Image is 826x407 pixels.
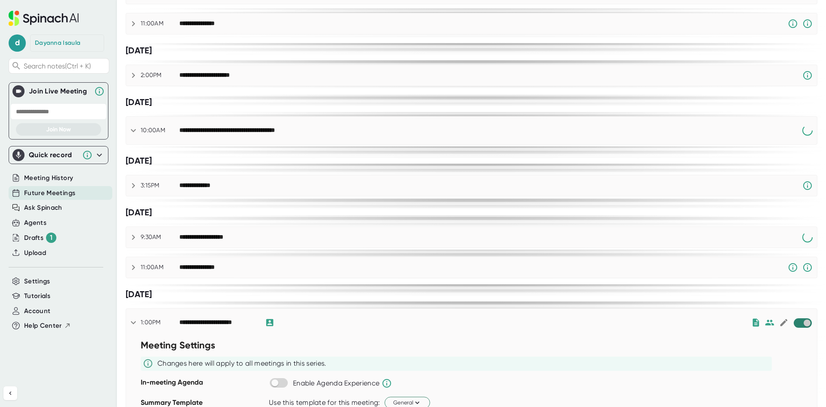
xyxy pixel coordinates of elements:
div: Quick record [12,146,105,164]
div: [DATE] [126,97,817,108]
div: 1 [46,233,56,243]
span: Join Now [46,126,71,133]
button: Upload [24,248,46,258]
button: Settings [24,277,50,286]
svg: Someone has manually disabled Spinach from this meeting. [788,262,798,273]
button: Future Meetings [24,188,75,198]
div: 10:00AM [141,127,179,134]
div: 3:15PM [141,182,179,190]
div: 1:00PM [141,319,179,326]
div: Drafts [24,233,56,243]
button: Help Center [24,321,71,331]
button: Agents [24,218,46,228]
span: General [393,398,422,407]
div: Join Live Meeting [29,87,90,96]
button: Join Now [16,123,101,136]
svg: Spinach requires a video conference link. [802,70,813,81]
button: Ask Spinach [24,203,62,213]
div: [DATE] [126,155,817,166]
div: 9:30AM [141,233,179,241]
div: 11:00AM [141,264,179,271]
div: [DATE] [126,207,817,218]
svg: Spinach will help run the agenda and keep track of time [382,378,392,388]
img: Join Live Meeting [14,87,23,96]
div: Enable Agenda Experience [293,379,379,388]
button: Account [24,306,50,316]
div: Use this template for this meeting: [269,398,380,407]
div: 11:00AM [141,20,179,28]
div: Dayanna Isaula [35,39,80,47]
div: Join Live MeetingJoin Live Meeting [12,83,105,100]
div: Meeting Settings [141,336,265,357]
div: 2:00PM [141,71,179,79]
button: Drafts 1 [24,233,56,243]
span: Search notes (Ctrl + K) [24,62,107,70]
button: Meeting History [24,173,73,183]
div: Quick record [29,151,78,159]
span: d [9,34,26,52]
svg: Someone has manually disabled Spinach from this meeting. [788,19,798,29]
div: In-meeting Agenda [141,375,265,395]
span: Help Center [24,321,62,331]
button: Tutorials [24,291,50,301]
div: Changes here will apply to all meetings in this series. [157,359,327,368]
div: [DATE] [126,289,817,300]
button: Collapse sidebar [3,386,17,400]
div: [DATE] [126,45,817,56]
svg: Spinach requires a video conference link. [802,180,813,191]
